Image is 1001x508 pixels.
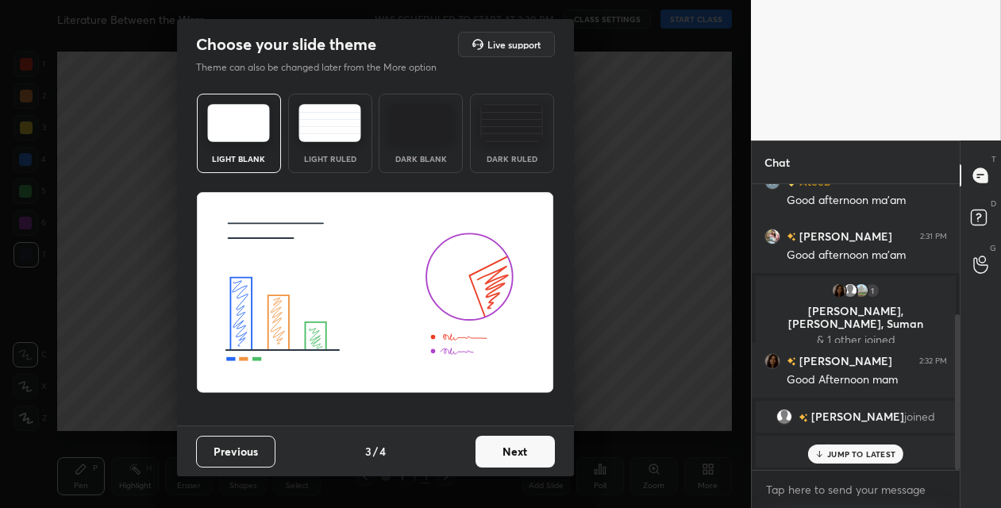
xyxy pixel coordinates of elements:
span: joined [904,410,935,423]
img: 3 [853,283,869,298]
h4: 3 [365,443,372,460]
p: JUMP TO LATEST [827,449,895,459]
img: lightTheme.e5ed3b09.svg [207,104,270,142]
img: darkRuledTheme.de295e13.svg [480,104,543,142]
p: Theme can also be changed later from the More option [196,60,453,75]
p: D [991,198,996,210]
img: 5f9f9fd445574bc89f9c0db024e6764b.jpg [831,283,847,298]
h2: Choose your slide theme [196,34,376,55]
h4: / [373,443,378,460]
div: Dark Blank [389,155,452,163]
img: default.png [776,409,792,425]
img: default.png [842,283,858,298]
img: lightThemeBanner.fbc32fad.svg [196,192,554,394]
img: lightRuledTheme.5fabf969.svg [298,104,361,142]
img: darkTheme.f0cc69e5.svg [390,104,452,142]
button: Previous [196,436,275,468]
h6: [PERSON_NAME] [796,228,892,244]
button: Next [475,436,555,468]
p: Chat [752,141,803,183]
h5: Live support [487,40,541,49]
div: Light Blank [207,155,271,163]
div: 2:32 PM [919,356,947,366]
div: 1 [864,283,880,298]
div: Good Afternoon mam [787,372,947,388]
p: [PERSON_NAME], [PERSON_NAME], Suman [765,305,946,330]
span: [PERSON_NAME] [811,410,904,423]
p: & 1 other joined [765,333,946,346]
div: grid [752,184,960,470]
img: no-rating-badge.077c3623.svg [787,357,796,366]
div: 2:31 PM [920,232,947,241]
img: 5f9f9fd445574bc89f9c0db024e6764b.jpg [764,353,780,369]
div: Light Ruled [298,155,362,163]
div: Good afternoon ma'am [787,248,947,264]
p: T [991,153,996,165]
img: 188232305d11438db8a10b4521989835.jpg [764,229,780,244]
p: G [990,242,996,254]
img: no-rating-badge.077c3623.svg [787,233,796,241]
h6: [PERSON_NAME] [796,352,892,369]
h4: 4 [379,443,386,460]
div: Good afternoon ma'am [787,193,947,209]
img: no-rating-badge.077c3623.svg [799,414,808,422]
div: Dark Ruled [480,155,544,163]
